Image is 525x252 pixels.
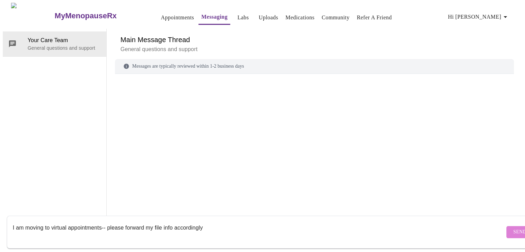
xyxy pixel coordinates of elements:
[55,11,117,20] h3: MyMenopauseRx
[259,13,278,22] a: Uploads
[161,13,194,22] a: Appointments
[256,11,281,25] button: Uploads
[285,13,314,22] a: Medications
[448,12,509,22] span: Hi [PERSON_NAME]
[120,34,508,45] h6: Main Message Thread
[54,4,144,28] a: MyMenopauseRx
[319,11,352,25] button: Community
[445,10,512,24] button: Hi [PERSON_NAME]
[357,13,392,22] a: Refer a Friend
[158,11,197,25] button: Appointments
[237,13,249,22] a: Labs
[283,11,317,25] button: Medications
[354,11,395,25] button: Refer a Friend
[28,45,101,51] p: General questions and support
[28,36,101,45] span: Your Care Team
[198,10,230,25] button: Messaging
[201,12,227,22] a: Messaging
[11,3,54,29] img: MyMenopauseRx Logo
[232,11,254,25] button: Labs
[3,31,106,56] div: Your Care TeamGeneral questions and support
[115,59,514,74] div: Messages are typically reviewed within 1-2 business days
[120,45,508,54] p: General questions and support
[13,221,505,243] textarea: Send a message about your appointment
[322,13,350,22] a: Community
